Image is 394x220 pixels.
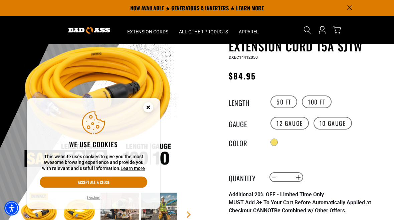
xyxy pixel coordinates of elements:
summary: Apparel [233,16,264,44]
button: Close this option [136,98,160,119]
label: 100 FT [302,96,332,108]
summary: Extension Cords [122,16,174,44]
a: cart [332,26,342,34]
p: This website uses cookies to give you the most awesome browsing experience and provide you with r... [40,154,147,172]
img: Bad Ass Extension Cords [68,27,110,34]
legend: Gauge [229,119,262,128]
a: Next [185,212,192,218]
h1: DEWALT 50-100 foot 12/3 Lighted Click-to-Lock CGM Extension Cord 15A SJTW [229,11,389,53]
span: Apparel [239,29,259,35]
label: Quantity [229,173,262,182]
div: Accessibility Menu [4,201,19,216]
aside: Cookie Consent [27,98,160,210]
button: Decline [85,194,102,201]
summary: All Other Products [174,16,233,44]
legend: Color [229,138,262,147]
a: Open this option [317,16,328,44]
span: $84.95 [229,70,256,82]
strong: MUST Add 3+ To Your Cart Before Automatically Applied at Checkout. Be Combined w/ Other Offers. [229,200,371,214]
label: 50 FT [270,96,297,108]
button: Accept all & close [40,177,147,188]
span: CANNOT [253,208,274,214]
span: Extension Cords [127,29,168,35]
summary: Search [302,25,313,35]
legend: Length [229,98,262,106]
strong: Additional 20% OFF - Limited Time Only [229,192,324,198]
span: All Other Products [179,29,228,35]
a: This website uses cookies to give you the most awesome browsing experience and provide you with r... [121,166,145,171]
h2: We use cookies [40,140,147,149]
span: DXEC14412050 [229,55,258,60]
label: 10 Gauge [314,117,352,130]
label: 12 Gauge [270,117,309,130]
